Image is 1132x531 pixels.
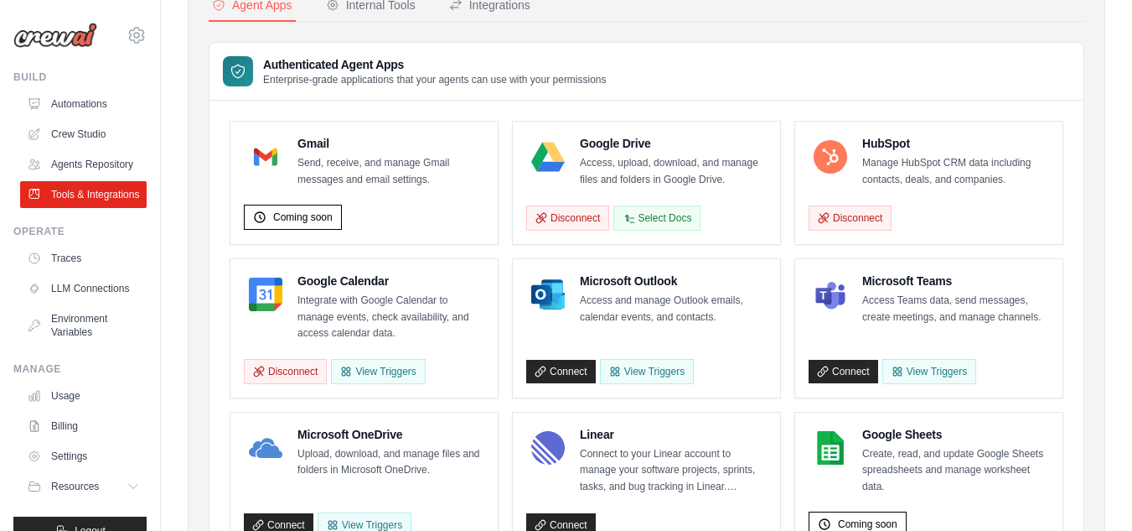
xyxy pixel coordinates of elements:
[20,473,147,500] button: Resources
[20,151,147,178] a: Agents Repository
[297,446,484,479] p: Upload, download, and manage files and folders in Microsoft OneDrive.
[297,135,484,152] h4: Gmail
[862,273,1049,289] h4: Microsoft Teams
[20,275,147,302] a: LLM Connections
[838,518,897,531] span: Coming soon
[20,413,147,440] a: Billing
[249,431,282,465] img: Microsoft OneDrive Logo
[882,359,976,384] : View Triggers
[20,181,147,208] a: Tools & Integrations
[297,426,484,443] h4: Microsoft OneDrive
[51,480,99,493] span: Resources
[244,359,327,384] button: Disconnect
[20,91,147,117] a: Automations
[580,135,767,152] h4: Google Drive
[814,140,847,174] img: HubSpot Logo
[862,446,1049,496] p: Create, read, and update Google Sheets spreadsheets and manage worksheet data.
[809,206,892,231] button: Disconnect
[613,206,700,231] button: Select Docs
[20,383,147,409] a: Usage
[20,305,147,346] a: Environment Variables
[297,155,484,188] p: Send, receive, and manage Gmail messages and email settings.
[580,446,767,496] p: Connect to your Linear account to manage your software projects, sprints, tasks, and bug tracking...
[531,278,565,311] img: Microsoft Outlook Logo
[531,140,565,174] img: Google Drive Logo
[20,245,147,272] a: Traces
[814,431,847,465] img: Google Sheets Logo
[20,443,147,470] a: Settings
[600,359,694,384] : View Triggers
[862,293,1049,325] p: Access Teams data, send messages, create meetings, and manage channels.
[297,273,484,289] h4: Google Calendar
[263,56,607,73] h3: Authenticated Agent Apps
[580,293,767,325] p: Access and manage Outlook emails, calendar events, and contacts.
[531,431,565,465] img: Linear Logo
[13,70,147,84] div: Build
[580,273,767,289] h4: Microsoft Outlook
[862,155,1049,188] p: Manage HubSpot CRM data including contacts, deals, and companies.
[526,206,609,231] button: Disconnect
[263,73,607,86] p: Enterprise-grade applications that your agents can use with your permissions
[809,360,878,383] a: Connect
[862,135,1049,152] h4: HubSpot
[580,155,767,188] p: Access, upload, download, and manage files and folders in Google Drive.
[526,360,596,383] a: Connect
[249,140,282,174] img: Gmail Logo
[13,225,147,238] div: Operate
[273,211,333,224] span: Coming soon
[13,23,97,48] img: Logo
[13,362,147,376] div: Manage
[297,293,484,342] p: Integrate with Google Calendar to manage events, check availability, and access calendar data.
[580,426,767,443] h4: Linear
[249,278,282,311] img: Google Calendar Logo
[331,359,425,384] button: View Triggers
[814,278,847,311] img: Microsoft Teams Logo
[862,426,1049,443] h4: Google Sheets
[20,121,147,148] a: Crew Studio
